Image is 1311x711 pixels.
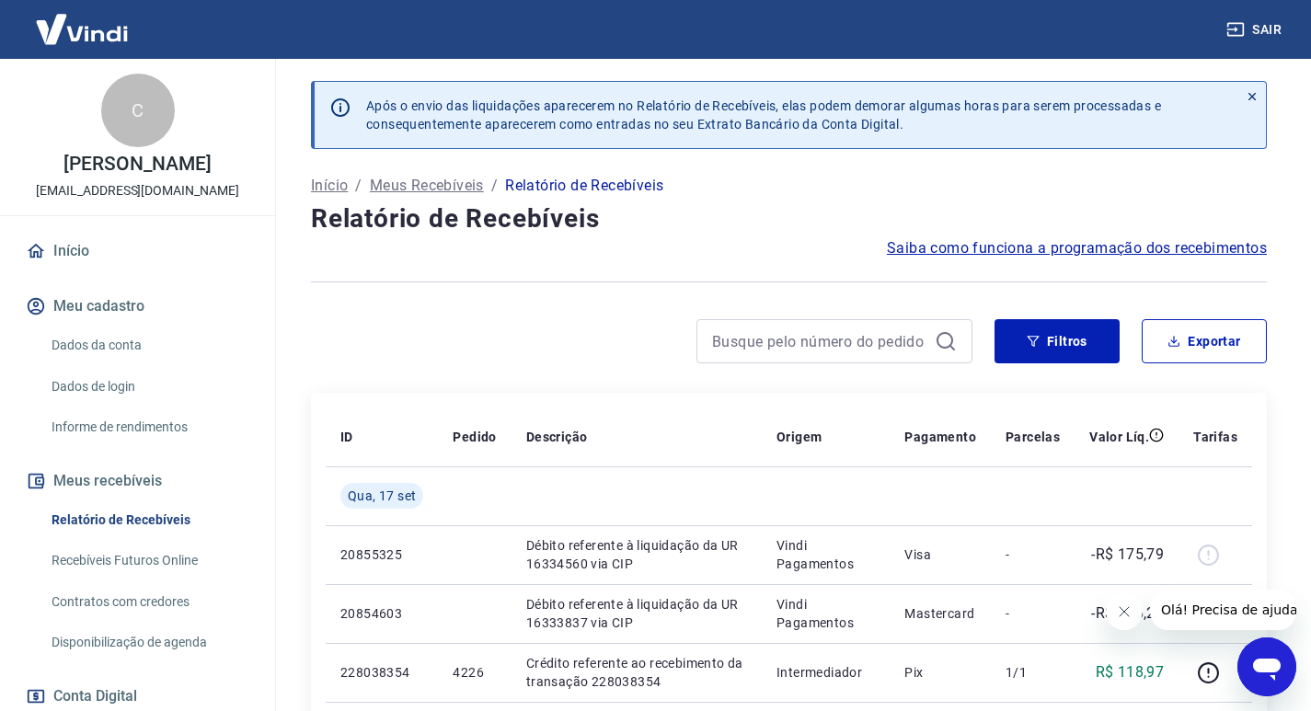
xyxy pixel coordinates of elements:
[453,663,496,682] p: 4226
[1006,545,1060,564] p: -
[1193,428,1237,446] p: Tarifas
[1091,544,1164,566] p: -R$ 175,79
[904,663,976,682] p: Pix
[776,595,875,632] p: Vindi Pagamentos
[36,181,239,201] p: [EMAIL_ADDRESS][DOMAIN_NAME]
[1091,602,1164,625] p: -R$ 616,28
[340,663,423,682] p: 228038354
[44,542,253,579] a: Recebíveis Futuros Online
[1150,590,1296,630] iframe: Mensagem da empresa
[1237,637,1296,696] iframe: Botão para abrir a janela de mensagens
[44,408,253,446] a: Informe de rendimentos
[712,327,927,355] input: Busque pelo número do pedido
[22,461,253,501] button: Meus recebíveis
[44,368,253,406] a: Dados de login
[776,536,875,573] p: Vindi Pagamentos
[340,545,423,564] p: 20855325
[44,583,253,621] a: Contratos com credores
[44,501,253,539] a: Relatório de Recebíveis
[491,175,498,197] p: /
[366,97,1161,133] p: Após o envio das liquidações aparecerem no Relatório de Recebíveis, elas podem demorar algumas ho...
[904,545,976,564] p: Visa
[904,428,976,446] p: Pagamento
[355,175,362,197] p: /
[22,231,253,271] a: Início
[311,201,1267,237] h4: Relatório de Recebíveis
[1223,13,1289,47] button: Sair
[101,74,175,147] div: C
[1096,661,1165,683] p: R$ 118,97
[22,1,142,57] img: Vindi
[526,595,747,632] p: Débito referente à liquidação da UR 16333837 via CIP
[505,175,663,197] p: Relatório de Recebíveis
[11,13,155,28] span: Olá! Precisa de ajuda?
[1089,428,1149,446] p: Valor Líq.
[311,175,348,197] a: Início
[1006,663,1060,682] p: 1/1
[22,286,253,327] button: Meu cadastro
[995,319,1120,363] button: Filtros
[63,155,211,174] p: [PERSON_NAME]
[340,604,423,623] p: 20854603
[1006,428,1060,446] p: Parcelas
[776,428,822,446] p: Origem
[44,327,253,364] a: Dados da conta
[776,663,875,682] p: Intermediador
[526,654,747,691] p: Crédito referente ao recebimento da transação 228038354
[904,604,976,623] p: Mastercard
[526,536,747,573] p: Débito referente à liquidação da UR 16334560 via CIP
[526,428,588,446] p: Descrição
[348,487,416,505] span: Qua, 17 set
[453,428,496,446] p: Pedido
[44,624,253,661] a: Disponibilização de agenda
[370,175,484,197] a: Meus Recebíveis
[1142,319,1267,363] button: Exportar
[1006,604,1060,623] p: -
[340,428,353,446] p: ID
[1106,593,1143,630] iframe: Fechar mensagem
[887,237,1267,259] a: Saiba como funciona a programação dos recebimentos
